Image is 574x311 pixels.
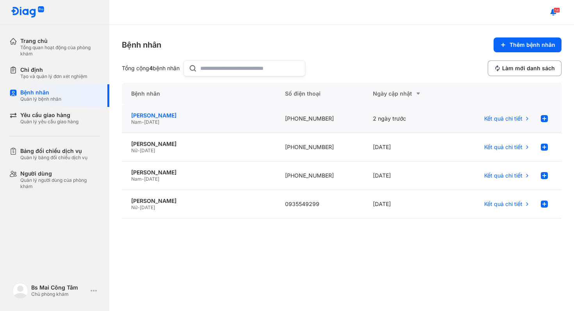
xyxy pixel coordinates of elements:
div: Ngày cập nhật [373,89,442,98]
span: Nam [131,119,142,125]
span: - [142,176,144,182]
span: [DATE] [140,148,155,153]
span: Nam [131,176,142,182]
div: Chủ phòng khám [31,291,87,297]
span: [DATE] [140,204,155,210]
span: 4 [149,65,153,71]
div: Trang chủ [20,37,100,44]
span: Thêm bệnh nhân [510,41,555,48]
div: 0935549299 [276,190,364,219]
div: Số điện thoại [276,83,364,105]
span: - [142,119,144,125]
div: Quản lý yêu cầu giao hàng [20,119,78,125]
div: [DATE] [364,190,451,219]
div: Quản lý bảng đối chiếu dịch vụ [20,155,87,161]
div: [DATE] [364,162,451,190]
div: Yêu cầu giao hàng [20,112,78,119]
span: Kết quả chi tiết [484,144,522,151]
img: logo [12,283,28,299]
div: Bệnh nhân [20,89,61,96]
span: [DATE] [144,119,159,125]
span: Nữ [131,148,137,153]
span: Kết quả chi tiết [484,172,522,179]
span: 14 [554,7,560,13]
span: [DATE] [144,176,159,182]
div: Bệnh nhân [122,83,276,105]
button: Làm mới danh sách [488,60,562,76]
div: Quản lý người dùng của phòng khám [20,177,100,190]
div: [PHONE_NUMBER] [276,105,364,133]
div: 2 ngày trước [364,105,451,133]
div: Bệnh nhân [122,39,161,50]
span: Làm mới danh sách [502,65,555,72]
div: [DATE] [364,133,451,162]
div: Người dùng [20,170,100,177]
img: logo [11,6,45,18]
div: Tổng cộng bệnh nhân [122,65,180,72]
span: - [137,148,140,153]
span: Nữ [131,204,137,210]
div: [PERSON_NAME] [131,169,266,176]
div: Quản lý bệnh nhân [20,96,61,102]
div: [PERSON_NAME] [131,140,266,148]
button: Thêm bệnh nhân [494,37,562,52]
div: Tạo và quản lý đơn xét nghiệm [20,73,87,80]
div: Bs Mai Công Tâm [31,284,87,291]
div: [PHONE_NUMBER] [276,133,364,162]
div: [PHONE_NUMBER] [276,162,364,190]
span: - [137,204,140,210]
div: Bảng đối chiếu dịch vụ [20,148,87,155]
span: Kết quả chi tiết [484,115,522,122]
div: Chỉ định [20,66,87,73]
div: [PERSON_NAME] [131,112,266,119]
span: Kết quả chi tiết [484,201,522,208]
div: Tổng quan hoạt động của phòng khám [20,44,100,57]
div: [PERSON_NAME] [131,197,266,204]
